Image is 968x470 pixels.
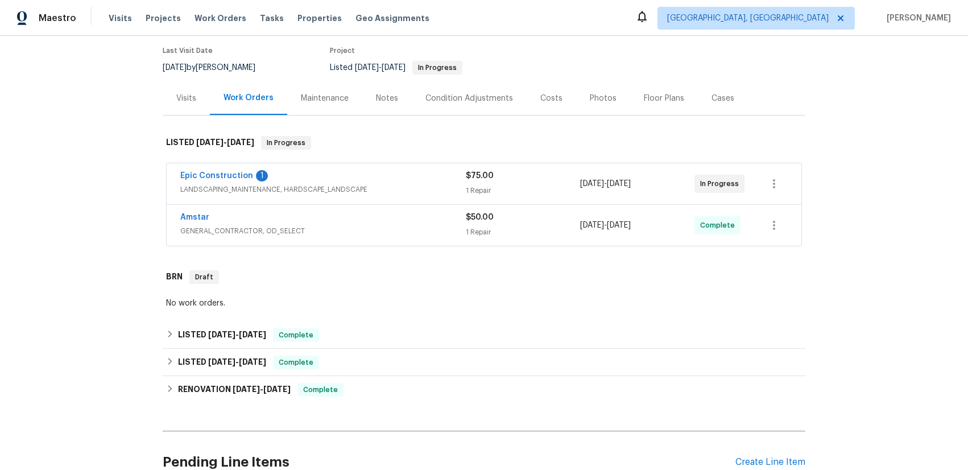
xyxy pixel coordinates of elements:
span: Visits [109,13,132,24]
span: In Progress [413,64,461,71]
span: Last Visit Date [163,47,213,54]
span: [GEOGRAPHIC_DATA], [GEOGRAPHIC_DATA] [667,13,829,24]
span: Complete [700,220,739,231]
div: Floor Plans [644,93,684,104]
span: [DATE] [263,385,291,393]
div: BRN Draft [163,259,805,295]
div: Condition Adjustments [425,93,513,104]
a: Epic Construction [180,172,253,180]
div: Work Orders [224,92,274,104]
span: [DATE] [607,180,631,188]
div: by [PERSON_NAME] [163,61,269,75]
span: Maestro [39,13,76,24]
span: - [196,138,254,146]
span: [PERSON_NAME] [882,13,951,24]
div: RENOVATION [DATE]-[DATE]Complete [163,376,805,403]
div: No work orders. [166,298,802,309]
div: Costs [540,93,562,104]
div: Cases [711,93,734,104]
span: - [233,385,291,393]
span: [DATE] [580,180,604,188]
span: [DATE] [163,64,187,72]
div: 1 Repair [466,226,580,238]
span: Complete [274,357,318,368]
span: [DATE] [208,358,235,366]
div: Maintenance [301,93,349,104]
span: Geo Assignments [355,13,429,24]
div: 1 Repair [466,185,580,196]
span: Draft [191,271,218,283]
span: [DATE] [239,331,266,339]
span: [DATE] [227,138,254,146]
span: [DATE] [233,385,260,393]
span: Complete [299,384,342,395]
span: Listed [330,64,462,72]
div: Notes [376,93,398,104]
span: GENERAL_CONTRACTOR, OD_SELECT [180,225,466,237]
h6: LISTED [166,136,254,150]
span: $50.00 [466,213,494,221]
span: - [208,331,266,339]
a: Amstar [180,213,209,221]
span: In Progress [700,178,743,189]
div: Create Line Item [735,457,805,468]
span: [DATE] [196,138,224,146]
div: LISTED [DATE]-[DATE]In Progress [163,125,805,161]
span: [DATE] [239,358,266,366]
div: Photos [590,93,617,104]
span: Complete [274,329,318,341]
h6: RENOVATION [178,383,291,397]
span: - [208,358,266,366]
span: In Progress [262,137,310,149]
span: Work Orders [195,13,246,24]
span: [DATE] [580,221,604,229]
div: LISTED [DATE]-[DATE]Complete [163,321,805,349]
div: LISTED [DATE]-[DATE]Complete [163,349,805,376]
span: [DATE] [607,221,631,229]
span: Properties [297,13,342,24]
span: - [580,178,631,189]
span: Projects [146,13,181,24]
span: - [355,64,406,72]
span: - [580,220,631,231]
h6: LISTED [178,356,266,369]
span: Tasks [260,14,284,22]
span: $75.00 [466,172,494,180]
span: [DATE] [382,64,406,72]
span: LANDSCAPING_MAINTENANCE, HARDSCAPE_LANDSCAPE [180,184,466,195]
h6: LISTED [178,328,266,342]
span: [DATE] [355,64,379,72]
div: Visits [176,93,196,104]
span: [DATE] [208,331,235,339]
div: 1 [256,170,268,182]
h6: BRN [166,270,183,284]
span: Project [330,47,355,54]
